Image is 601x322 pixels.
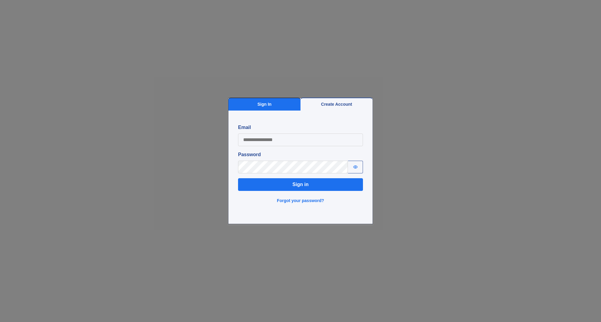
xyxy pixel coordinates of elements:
[300,98,373,111] button: Create Account
[238,124,363,131] label: Email
[238,178,363,191] button: Sign in
[238,151,363,158] label: Password
[348,161,363,173] button: Show password
[273,196,328,206] button: Forgot your password?
[228,98,300,111] button: Sign In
